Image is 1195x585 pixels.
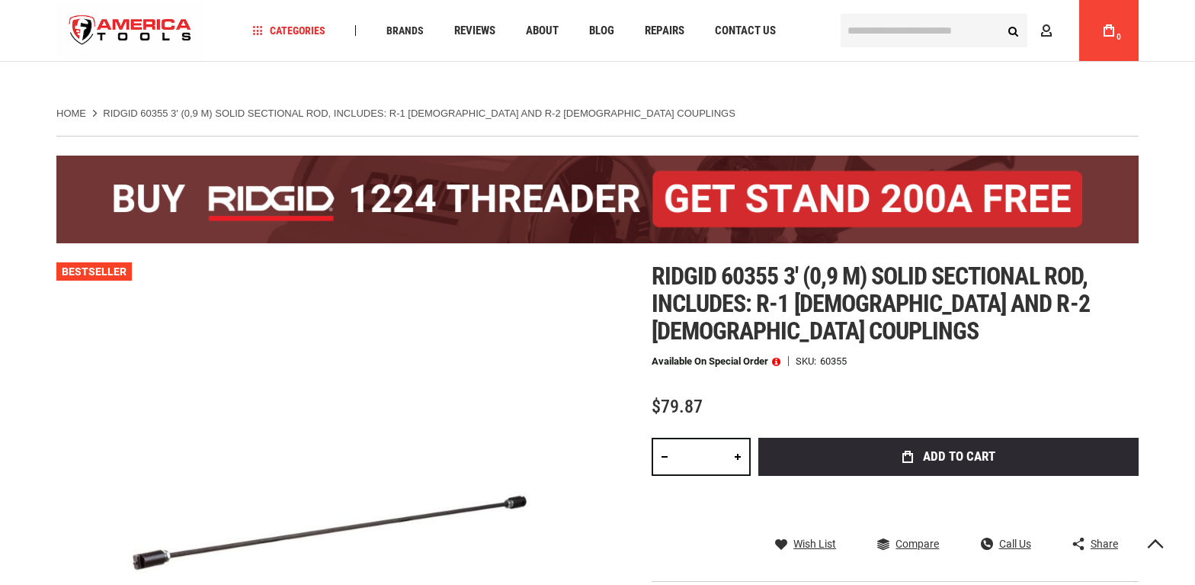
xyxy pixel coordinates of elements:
[526,25,559,37] span: About
[638,21,691,41] a: Repairs
[652,356,780,367] p: Available on Special Order
[923,450,995,463] span: Add to Cart
[582,21,621,41] a: Blog
[708,21,783,41] a: Contact Us
[820,356,847,366] div: 60355
[252,25,325,36] span: Categories
[454,25,495,37] span: Reviews
[998,16,1027,45] button: Search
[652,396,703,417] span: $79.87
[1117,33,1121,41] span: 0
[386,25,424,36] span: Brands
[103,108,735,119] strong: RIDGID 60355 3' (0,9 M) SOLID SECTIONAL ROD, INCLUDES: R-1 [DEMOGRAPHIC_DATA] AND R-2 [DEMOGRAPHI...
[895,538,939,549] span: Compare
[447,21,502,41] a: Reviews
[56,2,204,59] a: store logo
[380,21,431,41] a: Brands
[56,107,86,121] a: Home
[755,481,1142,525] iframe: Secure express checkout frame
[796,356,820,366] strong: SKU
[589,25,614,37] span: Blog
[652,262,1090,346] span: Ridgid 60355 3' (0,9 m) solid sectional rod, includes: r-1 [DEMOGRAPHIC_DATA] and r-2 [DEMOGRAPHI...
[245,21,332,41] a: Categories
[715,25,776,37] span: Contact Us
[999,538,1031,549] span: Call Us
[56,2,204,59] img: America Tools
[793,538,836,549] span: Wish List
[981,537,1031,551] a: Call Us
[1091,538,1118,549] span: Share
[775,537,836,551] a: Wish List
[645,25,684,37] span: Repairs
[56,156,1139,243] img: BOGO: Buy the RIDGID® 1224 Threader (26092), get the 92467 200A Stand FREE!
[877,537,939,551] a: Compare
[758,438,1139,476] button: Add to Cart
[519,21,565,41] a: About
